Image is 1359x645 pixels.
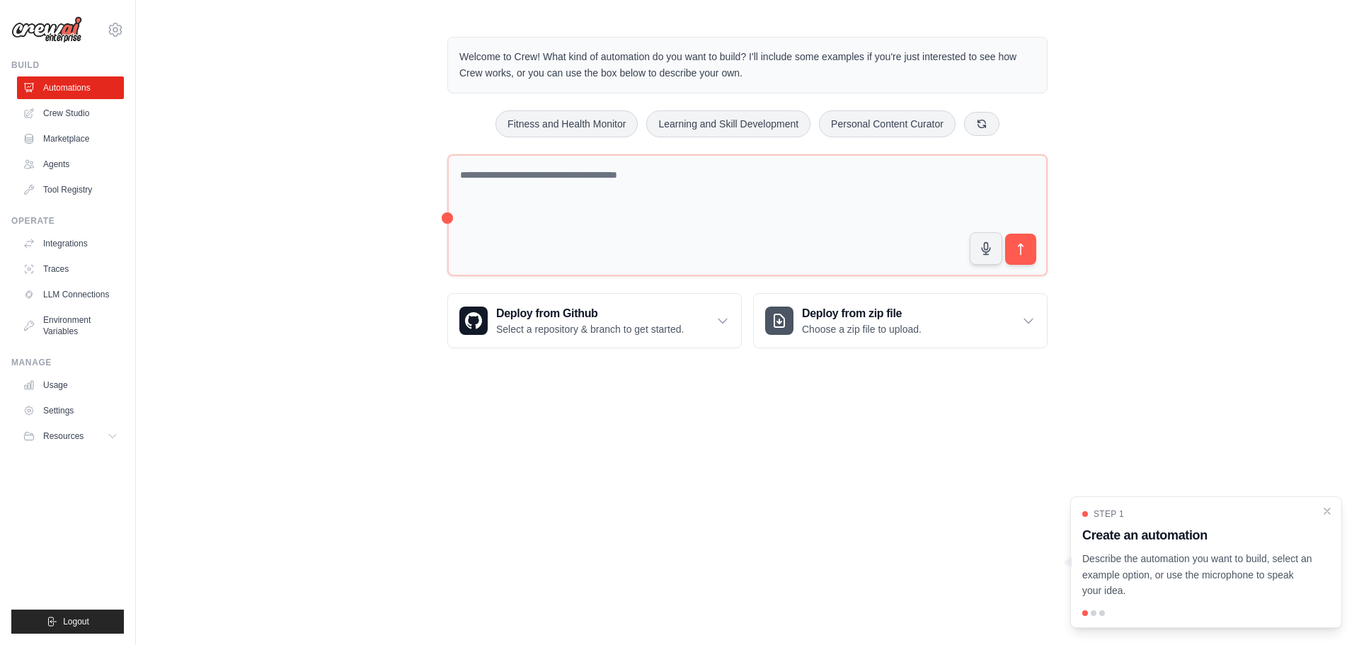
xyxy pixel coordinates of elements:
p: Welcome to Crew! What kind of automation do you want to build? I'll include some examples if you'... [459,49,1036,81]
div: Operate [11,215,124,227]
a: Traces [17,258,124,280]
button: Fitness and Health Monitor [495,110,638,137]
a: Settings [17,399,124,422]
a: Environment Variables [17,309,124,343]
button: Logout [11,610,124,634]
div: Build [11,59,124,71]
a: Automations [17,76,124,99]
a: Agents [17,153,124,176]
p: Select a repository & branch to get started. [496,322,684,336]
a: Usage [17,374,124,396]
span: Resources [43,430,84,442]
iframe: Chat Widget [1288,577,1359,645]
a: Marketplace [17,127,124,150]
span: Step 1 [1094,508,1124,520]
span: Logout [63,616,89,627]
button: Resources [17,425,124,447]
button: Close walkthrough [1321,506,1333,517]
h3: Create an automation [1082,525,1313,545]
a: Tool Registry [17,178,124,201]
img: Logo [11,16,82,43]
button: Personal Content Curator [819,110,956,137]
p: Describe the automation you want to build, select an example option, or use the microphone to spe... [1082,551,1313,599]
div: Manage [11,357,124,368]
button: Learning and Skill Development [646,110,810,137]
a: Crew Studio [17,102,124,125]
h3: Deploy from zip file [802,305,922,322]
p: Choose a zip file to upload. [802,322,922,336]
h3: Deploy from Github [496,305,684,322]
a: Integrations [17,232,124,255]
a: LLM Connections [17,283,124,306]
